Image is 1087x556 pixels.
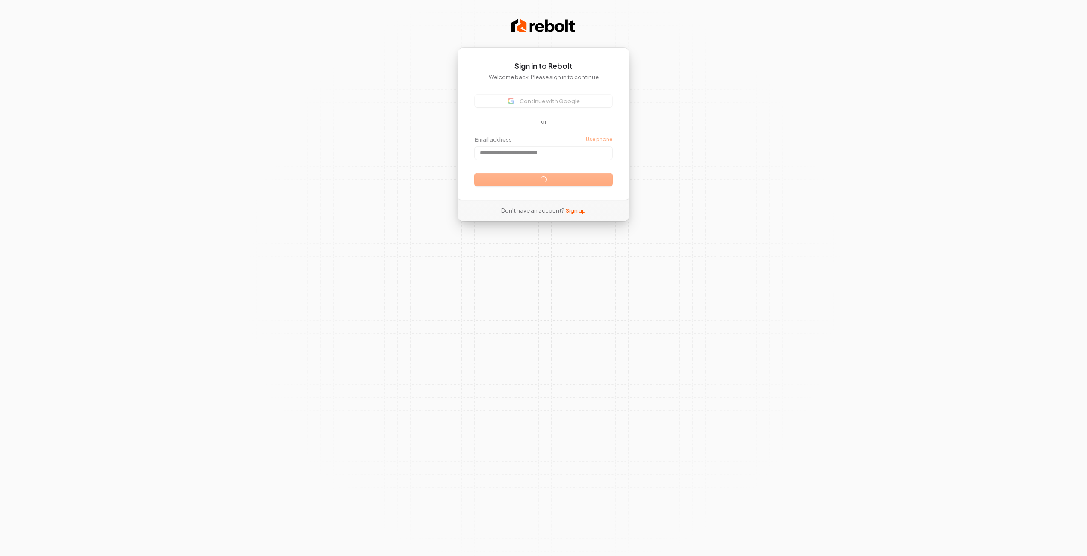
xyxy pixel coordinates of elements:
h1: Sign in to Rebolt [475,61,612,71]
p: Welcome back! Please sign in to continue [475,73,612,81]
span: Don’t have an account? [501,207,564,214]
p: or [541,118,546,125]
a: Sign up [566,207,586,214]
img: Rebolt Logo [511,17,576,34]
